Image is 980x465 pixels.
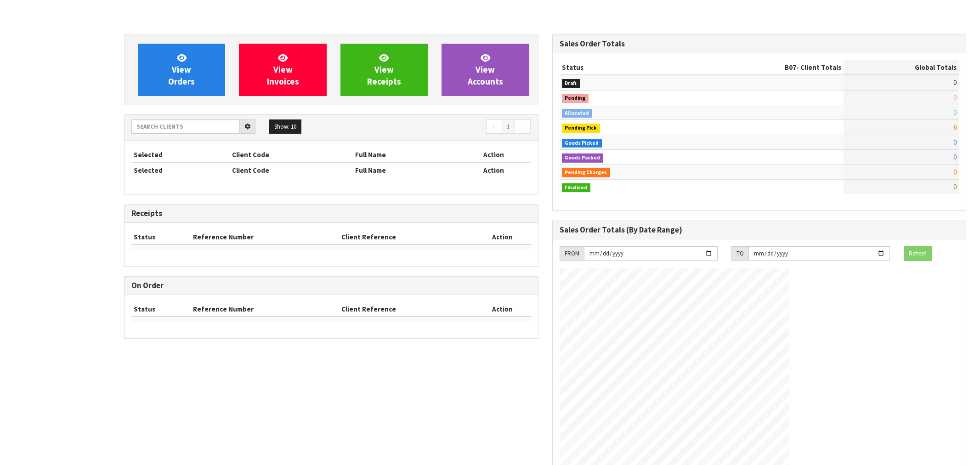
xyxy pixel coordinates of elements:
[339,302,474,317] th: Client Reference
[953,108,957,117] span: 0
[844,60,959,75] th: Global Totals
[953,168,957,176] span: 0
[131,163,230,177] th: Selected
[131,119,240,134] input: Search clients
[168,52,195,87] span: View Orders
[353,163,457,177] th: Full Name
[131,147,230,162] th: Selected
[339,230,474,244] th: Client Reference
[442,44,529,96] a: ViewAccounts
[562,168,611,177] span: Pending Charges
[953,123,957,131] span: 0
[953,138,957,147] span: 0
[230,147,352,162] th: Client Code
[486,119,502,134] a: ←
[131,209,531,218] h3: Receipts
[560,40,959,48] h3: Sales Order Totals
[502,119,515,134] a: 1
[515,119,531,134] a: →
[131,281,531,290] h3: On Order
[953,78,957,87] span: 0
[562,183,591,193] span: Finalised
[340,44,428,96] a: ViewReceipts
[785,63,796,72] span: B07
[562,79,580,88] span: Draft
[138,44,225,96] a: ViewOrders
[474,302,531,317] th: Action
[230,163,352,177] th: Client Code
[131,230,191,244] th: Status
[338,119,531,136] nav: Page navigation
[239,44,326,96] a: ViewInvoices
[953,182,957,191] span: 0
[269,119,301,134] button: Show: 10
[468,52,503,87] span: View Accounts
[560,246,584,261] div: FROM
[562,139,602,148] span: Goods Picked
[353,147,457,162] th: Full Name
[953,153,957,161] span: 0
[457,147,531,162] th: Action
[191,302,339,317] th: Reference Number
[562,124,600,133] span: Pending Pick
[560,226,959,234] h3: Sales Order Totals (By Date Range)
[131,302,191,317] th: Status
[562,109,593,118] span: Allocated
[731,246,748,261] div: TO
[474,230,531,244] th: Action
[191,230,339,244] th: Reference Number
[691,60,844,75] th: - Client Totals
[367,52,401,87] span: View Receipts
[562,153,604,163] span: Goods Packed
[267,52,299,87] span: View Invoices
[457,163,531,177] th: Action
[904,246,932,261] button: Refresh
[953,93,957,102] span: 0
[560,60,691,75] th: Status
[562,94,589,103] span: Pending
